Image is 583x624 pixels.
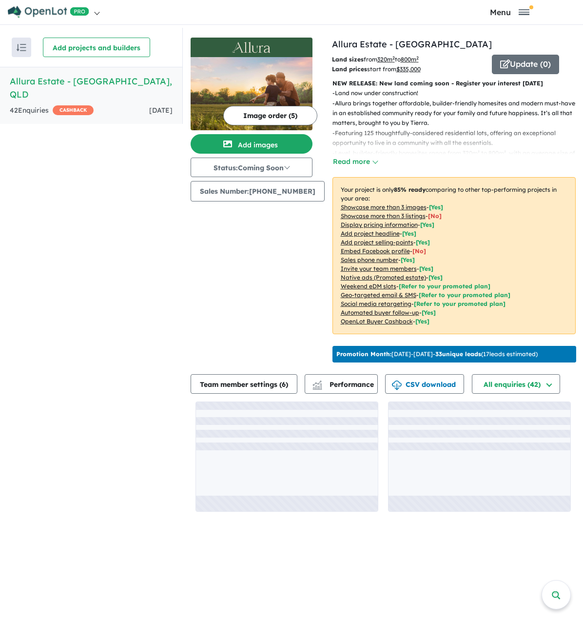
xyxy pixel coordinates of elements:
u: Add project selling-points [341,239,413,246]
span: [ Yes ] [416,239,430,246]
span: [ Yes ] [429,203,443,211]
span: [Refer to your promoted plan] [419,291,510,299]
img: Allura Estate - Bundamba Logo [194,41,309,53]
img: Allura Estate - Bundamba [191,57,312,130]
span: CASHBACK [53,105,94,115]
u: Sales phone number [341,256,398,263]
u: Geo-targeted email & SMS [341,291,416,299]
span: [Refer to your promoted plan] [414,300,505,307]
span: Performance [314,380,374,389]
u: Embed Facebook profile [341,247,410,255]
button: Team member settings (6) [191,374,297,394]
b: Promotion Month: [336,350,391,358]
u: Weekend eDM slots [341,282,396,290]
p: start from [332,64,485,74]
span: [ Yes ] [401,256,415,263]
p: NEW RELEASE: New land coming soon - Register your interest [DATE] [332,79,576,88]
p: Your project is only comparing to other top-performing projects in your area: - - - - - - - - - -... [332,177,576,334]
span: [ No ] [428,212,442,220]
div: 42 Enquir ies [10,105,94,117]
b: Land sizes [332,56,364,63]
button: Performance [305,374,378,394]
span: [DATE] [149,106,173,115]
u: Add project headline [341,230,400,237]
a: Allura Estate - [GEOGRAPHIC_DATA] [332,39,492,50]
h5: Allura Estate - [GEOGRAPHIC_DATA] , QLD [10,75,173,101]
span: [Yes] [428,274,443,281]
span: [Refer to your promoted plan] [399,282,490,290]
span: 6 [282,380,286,389]
span: [ No ] [412,247,426,255]
b: Land prices [332,65,367,73]
span: [Yes] [422,309,436,316]
u: Showcase more than 3 images [341,203,427,211]
u: $ 335,000 [396,65,421,73]
span: [ Yes ] [420,221,434,228]
u: Showcase more than 3 listings [341,212,426,220]
img: line-chart.svg [312,381,321,386]
span: [ Yes ] [419,265,433,272]
button: Image order (5) [223,106,317,125]
b: 33 unique leads [435,350,481,358]
button: Toggle navigation [439,7,581,17]
img: download icon [392,381,402,390]
img: Openlot PRO Logo White [8,6,89,18]
p: from [332,55,485,64]
img: bar-chart.svg [312,383,322,390]
span: [ Yes ] [402,230,416,237]
button: Add images [191,134,312,154]
button: CSV download [385,374,464,394]
button: Update (0) [492,55,559,74]
span: to [395,56,419,63]
img: sort.svg [17,44,26,51]
u: 320 m [377,56,395,63]
u: Display pricing information [341,221,418,228]
sup: 2 [416,55,419,60]
u: Social media retargeting [341,300,411,307]
p: [DATE] - [DATE] - ( 17 leads estimated) [336,350,538,359]
button: Sales Number:[PHONE_NUMBER] [191,181,325,201]
u: Invite your team members [341,265,417,272]
button: All enquiries (42) [472,374,560,394]
u: Automated buyer follow-up [341,309,419,316]
b: 85 % ready [394,186,426,193]
a: Allura Estate - Bundamba LogoAllura Estate - Bundamba [191,38,312,130]
button: Read more [332,156,378,167]
span: [Yes] [415,318,429,325]
u: 800 m [401,56,419,63]
sup: 2 [392,55,395,60]
u: OpenLot Buyer Cashback [341,318,413,325]
button: Status:Coming Soon [191,158,312,177]
u: Native ads (Promoted estate) [341,274,426,281]
button: Add projects and builders [43,38,150,57]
